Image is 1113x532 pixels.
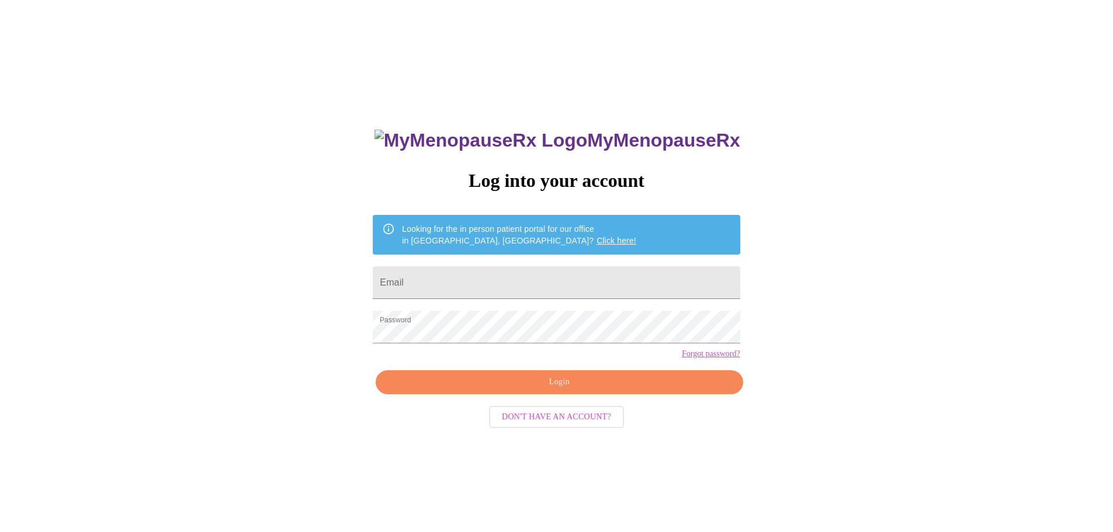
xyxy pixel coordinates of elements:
[597,236,636,245] a: Click here!
[489,406,624,429] button: Don't have an account?
[402,218,636,251] div: Looking for the in person patient portal for our office in [GEOGRAPHIC_DATA], [GEOGRAPHIC_DATA]?
[502,410,611,425] span: Don't have an account?
[376,370,743,394] button: Login
[375,130,740,151] h3: MyMenopauseRx
[375,130,587,151] img: MyMenopauseRx Logo
[373,170,740,192] h3: Log into your account
[389,375,729,390] span: Login
[486,411,627,421] a: Don't have an account?
[682,349,740,359] a: Forgot password?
